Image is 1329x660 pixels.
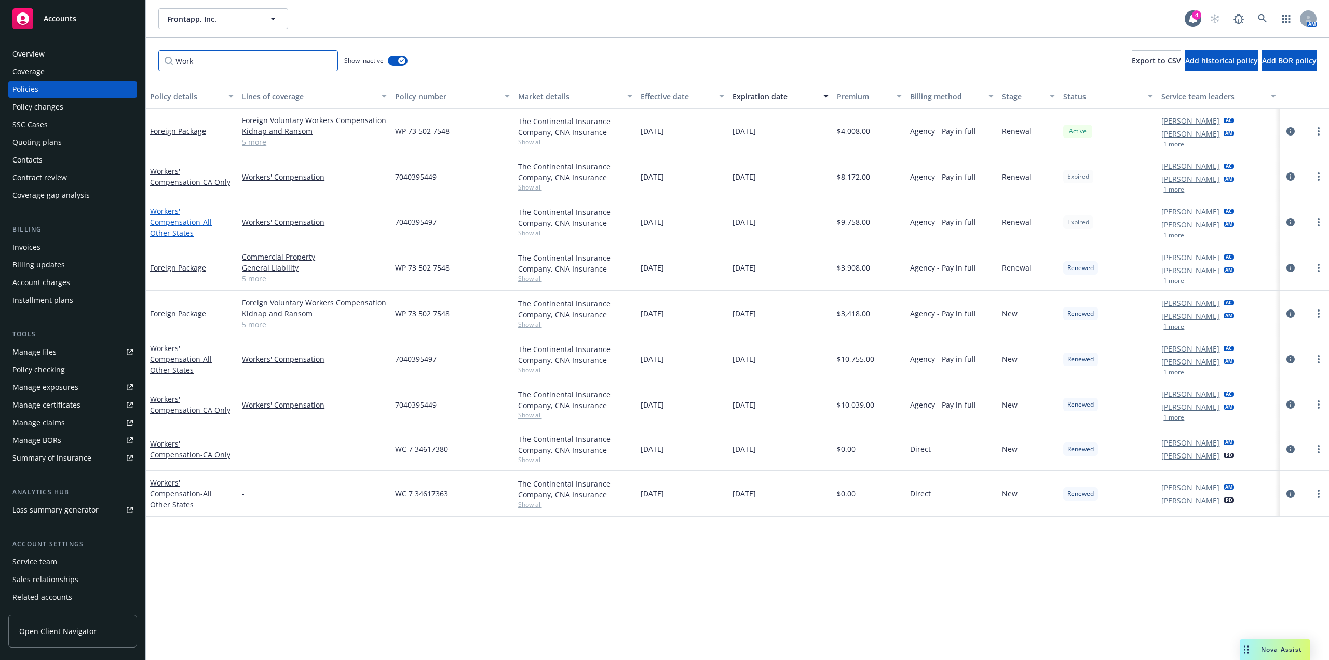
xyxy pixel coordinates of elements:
div: Policies [12,81,38,98]
span: Show all [518,366,632,374]
span: Show all [518,411,632,420]
span: [DATE] [733,126,756,137]
button: 1 more [1163,414,1184,421]
a: Search [1252,8,1273,29]
span: [DATE] [641,443,664,454]
a: circleInformation [1284,398,1297,411]
div: Premium [837,91,891,102]
button: Nova Assist [1240,639,1310,660]
div: Analytics hub [8,487,137,497]
span: Export to CSV [1132,56,1181,65]
button: Stage [998,84,1059,109]
a: Workers' Compensation [150,166,230,187]
div: The Continental Insurance Company, CNA Insurance [518,252,632,274]
a: Commercial Property [242,251,387,262]
span: Expired [1067,218,1089,227]
div: Manage claims [12,414,65,431]
button: Add BOR policy [1262,50,1317,71]
a: Manage claims [8,414,137,431]
div: Manage exposures [12,379,78,396]
a: Foreign Package [150,263,206,273]
span: [DATE] [641,488,664,499]
div: Billing updates [12,257,65,273]
a: [PERSON_NAME] [1161,219,1219,230]
a: Foreign Voluntary Workers Compensation [242,297,387,308]
div: Market details [518,91,621,102]
button: Billing method [906,84,998,109]
button: 1 more [1163,278,1184,284]
a: General Liability [242,262,387,273]
span: $9,758.00 [837,217,870,227]
span: Renewed [1067,309,1094,318]
span: $10,755.00 [837,354,874,365]
div: Policy changes [12,99,63,115]
div: Expiration date [733,91,817,102]
span: New [1002,354,1018,365]
div: The Continental Insurance Company, CNA Insurance [518,389,632,411]
span: Open Client Navigator [19,626,97,637]
a: [PERSON_NAME] [1161,356,1219,367]
button: Frontapp, Inc. [158,8,288,29]
a: Foreign Voluntary Workers Compensation [242,115,387,126]
span: Agency - Pay in full [910,354,976,365]
a: Workers' Compensation [150,343,212,375]
a: [PERSON_NAME] [1161,128,1219,139]
button: 1 more [1163,232,1184,238]
a: Start snowing [1204,8,1225,29]
input: Filter by keyword... [158,50,338,71]
span: Show all [518,274,632,283]
div: The Continental Insurance Company, CNA Insurance [518,344,632,366]
a: circleInformation [1284,170,1297,183]
div: Status [1063,91,1142,102]
span: 7040395497 [395,217,437,227]
span: - [242,443,245,454]
span: Direct [910,443,931,454]
span: [DATE] [733,171,756,182]
span: [DATE] [733,217,756,227]
span: $0.00 [837,488,856,499]
span: New [1002,308,1018,319]
span: Renewal [1002,171,1032,182]
a: Report a Bug [1228,8,1249,29]
span: WC 7 34617363 [395,488,448,499]
a: Service team [8,554,137,570]
span: Show all [518,183,632,192]
a: Billing updates [8,257,137,273]
div: Tools [8,329,137,340]
a: [PERSON_NAME] [1161,482,1219,493]
a: Policies [8,81,137,98]
button: Service team leaders [1157,84,1280,109]
div: Overview [12,46,45,62]
span: WP 73 502 7548 [395,126,450,137]
a: Workers' Compensation [242,354,387,365]
span: - CA Only [200,450,230,460]
a: Related accounts [8,589,137,605]
button: 1 more [1163,324,1184,330]
span: WP 73 502 7548 [395,308,450,319]
div: The Continental Insurance Company, CNA Insurance [518,161,632,183]
div: Manage certificates [12,397,80,413]
span: $8,172.00 [837,171,870,182]
span: [DATE] [733,262,756,273]
a: more [1312,170,1325,183]
div: Contacts [12,152,43,168]
span: Agency - Pay in full [910,308,976,319]
div: Billing [8,224,137,235]
span: Renewal [1002,126,1032,137]
div: Account settings [8,539,137,549]
a: circleInformation [1284,125,1297,138]
a: Loss summary generator [8,502,137,518]
a: Workers' Compensation [150,478,212,509]
span: $0.00 [837,443,856,454]
a: circleInformation [1284,353,1297,366]
div: Related accounts [12,589,72,605]
a: more [1312,125,1325,138]
span: - [242,488,245,499]
span: Frontapp, Inc. [167,14,257,24]
span: Renewed [1067,400,1094,409]
span: New [1002,399,1018,410]
div: Summary of insurance [12,450,91,466]
a: Workers' Compensation [242,217,387,227]
a: Foreign Package [150,126,206,136]
span: $3,908.00 [837,262,870,273]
